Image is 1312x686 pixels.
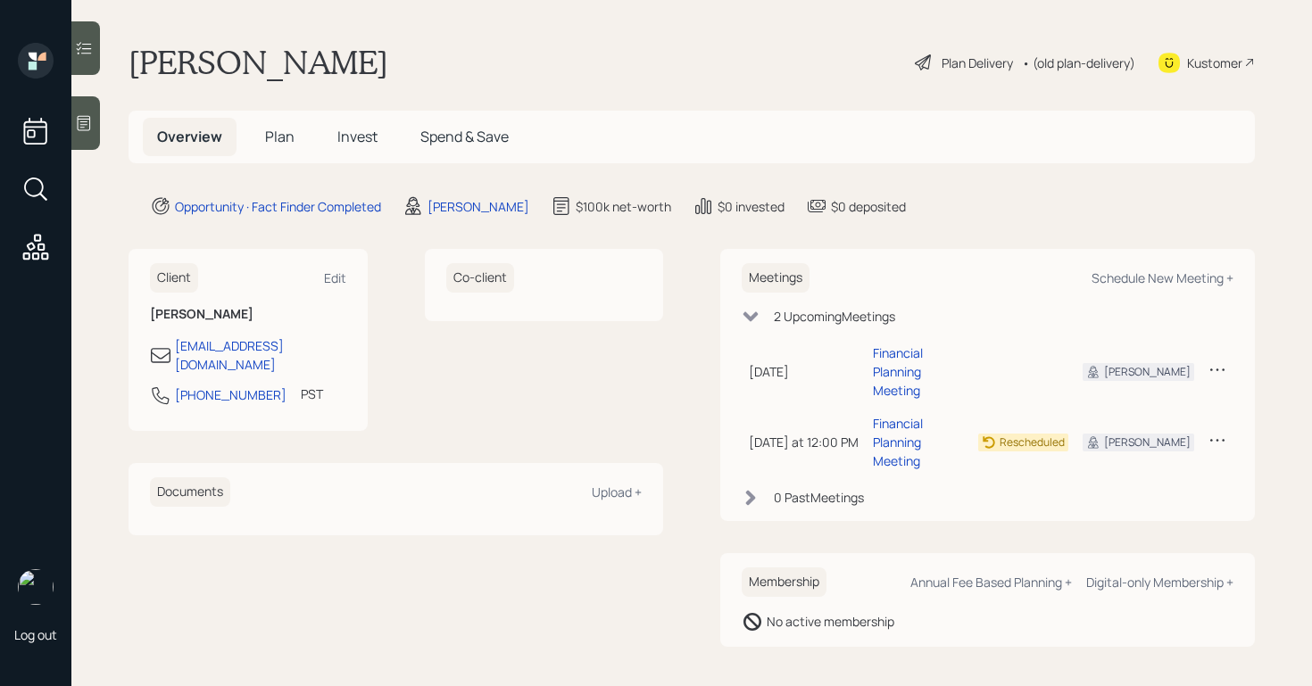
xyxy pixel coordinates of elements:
div: Upload + [592,484,642,500]
div: Edit [324,269,346,286]
div: Opportunity · Fact Finder Completed [175,197,381,216]
div: [DATE] at 12:00 PM [749,433,859,451]
div: [PHONE_NUMBER] [175,385,286,404]
div: Digital-only Membership + [1086,574,1233,591]
div: Plan Delivery [942,54,1013,72]
h6: Membership [742,567,826,597]
div: [EMAIL_ADDRESS][DOMAIN_NAME] [175,336,346,374]
h6: [PERSON_NAME] [150,307,346,322]
div: • (old plan-delivery) [1022,54,1135,72]
span: Plan [265,127,295,146]
div: Log out [14,626,57,643]
span: Invest [337,127,378,146]
div: Kustomer [1187,54,1242,72]
h6: Documents [150,477,230,507]
div: [PERSON_NAME] [1104,364,1191,380]
div: PST [301,384,323,403]
span: Spend & Save [420,127,509,146]
div: No active membership [767,612,894,631]
img: retirable_logo.png [18,569,54,605]
div: $0 invested [718,197,785,216]
div: $100k net-worth [576,197,671,216]
div: [DATE] [749,362,859,381]
h1: [PERSON_NAME] [129,43,388,82]
h6: Client [150,263,198,293]
h6: Meetings [742,263,810,293]
div: Financial Planning Meeting [873,414,964,470]
h6: Co-client [446,263,514,293]
div: Annual Fee Based Planning + [910,574,1072,591]
span: Overview [157,127,222,146]
div: [PERSON_NAME] [428,197,529,216]
div: 0 Past Meeting s [774,488,864,507]
div: Rescheduled [1000,434,1065,450]
div: [PERSON_NAME] [1104,434,1191,450]
div: $0 deposited [831,197,906,216]
div: Schedule New Meeting + [1092,269,1233,286]
div: Financial Planning Meeting [873,343,964,400]
div: 2 Upcoming Meeting s [774,307,895,326]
